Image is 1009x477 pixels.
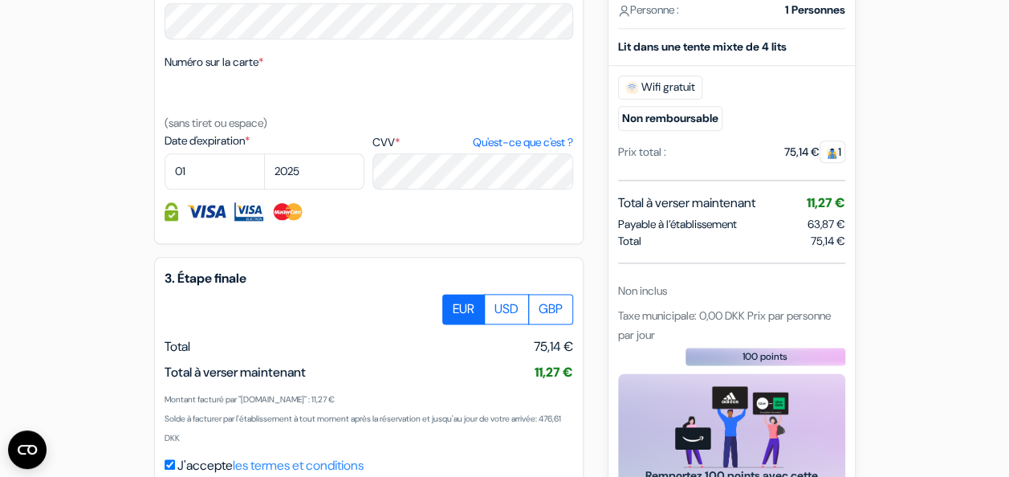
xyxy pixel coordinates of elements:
span: Payable à l’établissement [618,216,737,233]
h5: 3. Étape finale [165,271,573,286]
span: 75,14 € [534,337,573,357]
b: Lit dans une tente mixte de 4 lits [618,39,787,54]
strong: 1 Personnes [785,2,845,18]
img: Master Card [271,202,304,221]
span: Total à verser maintenant [618,194,755,213]
span: 11,27 € [807,194,845,211]
a: Qu'est-ce que c'est ? [472,134,572,151]
span: 100 points [743,349,787,364]
div: 75,14 € [784,144,845,161]
img: Visa Electron [234,202,263,221]
label: CVV [372,134,572,151]
span: 1 [820,141,845,163]
span: Total [165,338,190,355]
span: Personne : [618,2,679,18]
label: GBP [528,294,573,324]
label: J'accepte [177,456,364,475]
span: Taxe municipale: 0,00 DKK Prix par personne par jour [618,308,831,342]
small: (sans tiret ou espace) [165,116,267,130]
span: Total à verser maintenant [165,364,306,381]
small: Montant facturé par "[DOMAIN_NAME]" : 11,27 € [165,394,335,405]
label: EUR [442,294,485,324]
span: 11,27 € [535,364,573,381]
label: USD [484,294,529,324]
span: Wifi gratuit [618,75,702,100]
button: Ouvrir le widget CMP [8,430,47,469]
img: Information de carte de crédit entièrement encryptée et sécurisée [165,202,178,221]
span: 75,14 € [811,233,845,250]
span: 63,87 € [808,217,845,231]
a: les termes et conditions [233,457,364,474]
div: Prix total : [618,144,666,161]
label: Numéro sur la carte [165,54,263,71]
img: Visa [186,202,226,221]
div: Basic radio toggle button group [443,294,573,324]
small: Solde à facturer par l'établissement à tout moment après la réservation et jusqu'au jour de votre... [165,414,561,443]
div: Non inclus [618,283,845,300]
span: Total [618,233,641,250]
img: user_icon.svg [618,5,630,17]
small: Non remboursable [618,106,722,131]
img: free_wifi.svg [625,81,638,94]
img: gift_card_hero_new.png [675,386,788,467]
img: guest.svg [826,147,838,159]
label: Date d'expiration [165,132,364,149]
